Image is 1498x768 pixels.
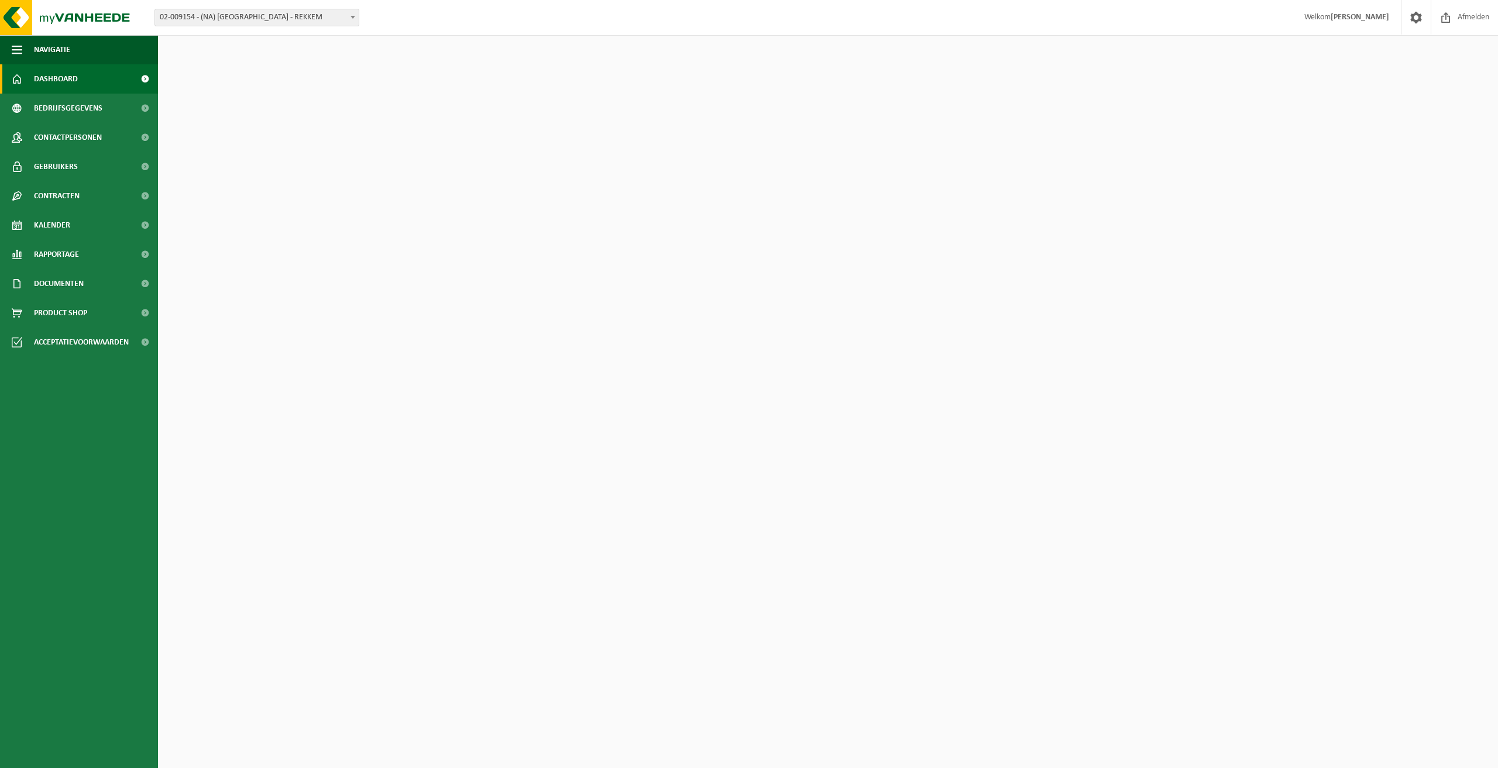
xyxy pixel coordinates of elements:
iframe: chat widget [6,742,195,768]
span: Dashboard [34,64,78,94]
span: Contactpersonen [34,123,102,152]
span: Navigatie [34,35,70,64]
span: Bedrijfsgegevens [34,94,102,123]
span: Contracten [34,181,80,211]
span: Rapportage [34,240,79,269]
span: 02-009154 - (NA) DSV ROAD NV - REKKEM [154,9,359,26]
strong: [PERSON_NAME] [1331,13,1389,22]
span: Kalender [34,211,70,240]
span: Documenten [34,269,84,298]
span: Product Shop [34,298,87,328]
span: Gebruikers [34,152,78,181]
span: Acceptatievoorwaarden [34,328,129,357]
span: 02-009154 - (NA) DSV ROAD NV - REKKEM [155,9,359,26]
